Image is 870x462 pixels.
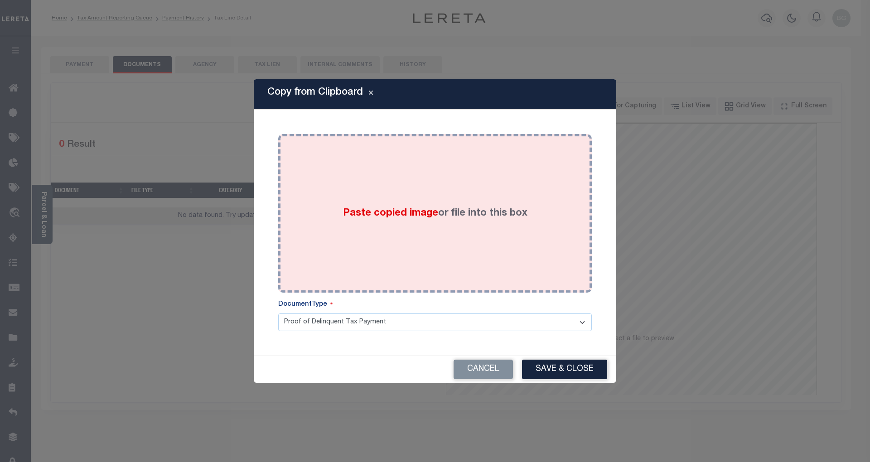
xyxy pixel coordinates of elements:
h5: Copy from Clipboard [267,87,363,98]
button: Save & Close [522,360,607,379]
button: Close [363,89,379,100]
label: or file into this box [343,206,527,221]
label: DocumentType [278,300,333,310]
button: Cancel [454,360,513,379]
span: Paste copied image [343,208,438,218]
